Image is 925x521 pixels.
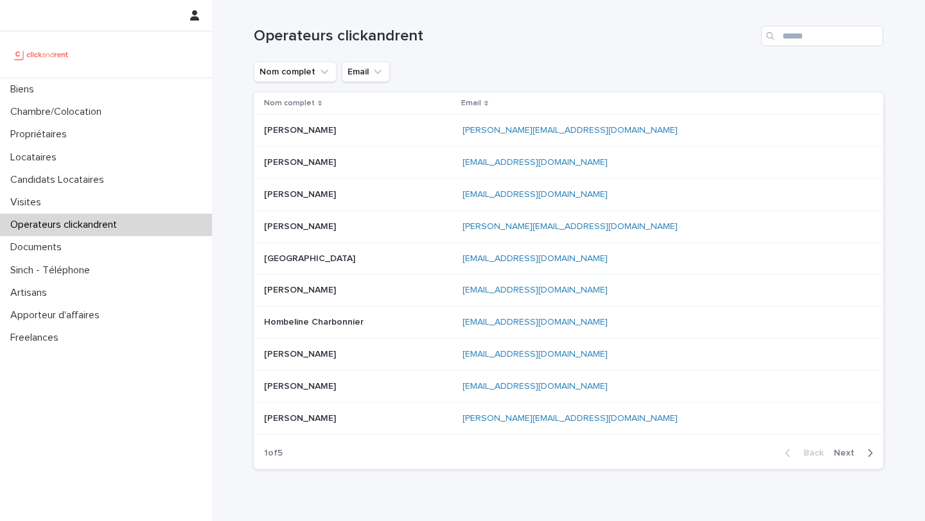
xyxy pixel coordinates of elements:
tr: [PERSON_NAME][PERSON_NAME] [EMAIL_ADDRESS][DOMAIN_NAME] [254,370,883,402]
span: Back [796,448,824,457]
span: Next [834,448,862,457]
a: [EMAIL_ADDRESS][DOMAIN_NAME] [463,318,608,327]
p: [PERSON_NAME] [264,219,339,232]
a: [EMAIL_ADDRESS][DOMAIN_NAME] [463,382,608,391]
tr: [PERSON_NAME][PERSON_NAME] [PERSON_NAME][EMAIL_ADDRESS][DOMAIN_NAME] [254,115,883,147]
h1: Operateurs clickandrent [254,27,756,46]
input: Search [761,26,883,46]
p: Documents [5,241,72,253]
p: Candidats Locataires [5,174,114,186]
a: [EMAIL_ADDRESS][DOMAIN_NAME] [463,350,608,359]
a: [EMAIL_ADDRESS][DOMAIN_NAME] [463,158,608,167]
tr: [PERSON_NAME][PERSON_NAME] [PERSON_NAME][EMAIL_ADDRESS][DOMAIN_NAME] [254,210,883,243]
p: Locataires [5,151,67,164]
p: [PERSON_NAME] [264,155,339,168]
p: Email [461,96,481,110]
tr: [PERSON_NAME][PERSON_NAME] [PERSON_NAME][EMAIL_ADDRESS][DOMAIN_NAME] [254,402,883,434]
p: [GEOGRAPHIC_DATA] [264,251,358,264]
p: [PERSON_NAME] [264,346,339,360]
p: [PERSON_NAME] [264,123,339,136]
button: Email [342,62,390,82]
p: Apporteur d'affaires [5,309,110,321]
p: [PERSON_NAME] [264,379,339,392]
tr: [PERSON_NAME][PERSON_NAME] [EMAIL_ADDRESS][DOMAIN_NAME] [254,147,883,179]
tr: [PERSON_NAME][PERSON_NAME] [EMAIL_ADDRESS][DOMAIN_NAME] [254,338,883,370]
img: UCB0brd3T0yccxBKYDjQ [10,42,73,67]
button: Nom complet [254,62,337,82]
a: [PERSON_NAME][EMAIL_ADDRESS][DOMAIN_NAME] [463,126,678,135]
button: Back [775,447,829,459]
tr: [GEOGRAPHIC_DATA][GEOGRAPHIC_DATA] [EMAIL_ADDRESS][DOMAIN_NAME] [254,243,883,275]
a: [EMAIL_ADDRESS][DOMAIN_NAME] [463,190,608,199]
a: [EMAIL_ADDRESS][DOMAIN_NAME] [463,254,608,263]
p: Freelances [5,332,69,344]
p: 1 of 5 [254,438,293,469]
a: [PERSON_NAME][EMAIL_ADDRESS][DOMAIN_NAME] [463,414,678,423]
tr: [PERSON_NAME][PERSON_NAME] [EMAIL_ADDRESS][DOMAIN_NAME] [254,178,883,210]
p: Biens [5,83,44,96]
p: Nom complet [264,96,315,110]
p: Chambre/Colocation [5,106,112,118]
p: [PERSON_NAME] [264,282,339,296]
p: Propriétaires [5,128,77,141]
p: Artisans [5,287,57,299]
tr: [PERSON_NAME][PERSON_NAME] [EMAIL_ADDRESS][DOMAIN_NAME] [254,275,883,307]
button: Next [829,447,883,459]
p: [PERSON_NAME] [264,411,339,424]
a: [EMAIL_ADDRESS][DOMAIN_NAME] [463,286,608,295]
p: Operateurs clickandrent [5,219,127,231]
p: Sinch - Téléphone [5,264,100,277]
p: Hombeline Charbonnier [264,314,366,328]
p: [PERSON_NAME] [264,187,339,200]
a: [PERSON_NAME][EMAIL_ADDRESS][DOMAIN_NAME] [463,222,678,231]
p: Visites [5,196,51,209]
tr: Hombeline CharbonnierHombeline Charbonnier [EMAIL_ADDRESS][DOMAIN_NAME] [254,307,883,339]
